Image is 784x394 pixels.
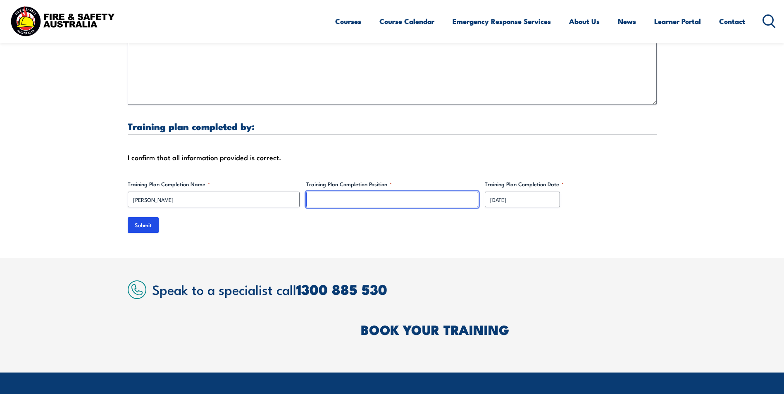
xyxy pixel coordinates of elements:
label: Training Plan Completion Position [306,180,478,188]
h3: Training plan completed by: [128,121,657,131]
div: I confirm that all information provided is correct. [128,151,657,164]
a: 1300 885 530 [296,278,387,300]
label: Training Plan Completion Date [485,180,657,188]
a: About Us [569,10,600,32]
h2: Speak to a specialist call [152,282,657,297]
a: Contact [719,10,745,32]
label: Training Plan Completion Name [128,180,300,188]
h2: BOOK YOUR TRAINING [361,323,657,335]
a: Learner Portal [654,10,701,32]
a: News [618,10,636,32]
input: Submit [128,217,159,233]
a: Emergency Response Services [453,10,551,32]
a: Course Calendar [379,10,434,32]
input: dd/mm/yyyy [485,192,560,207]
a: Courses [335,10,361,32]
